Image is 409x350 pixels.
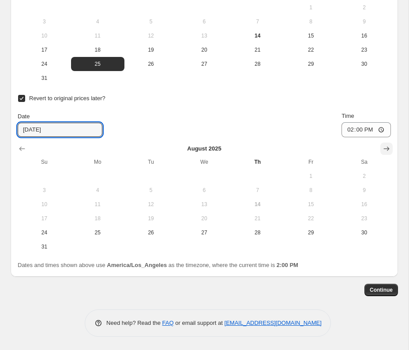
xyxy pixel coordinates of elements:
[128,32,174,39] span: 12
[341,229,387,236] span: 30
[288,158,334,166] span: Fr
[178,183,231,197] button: Wednesday August 6 2025
[181,46,228,53] span: 20
[178,29,231,43] button: Wednesday August 13 2025
[341,113,354,119] span: Time
[124,211,178,226] button: Tuesday August 19 2025
[338,0,391,15] button: Saturday August 2 2025
[231,43,284,57] button: Thursday August 21 2025
[284,57,338,71] button: Friday August 29 2025
[338,155,391,169] th: Saturday
[71,197,124,211] button: Monday August 11 2025
[75,46,121,53] span: 18
[231,226,284,240] button: Thursday August 28 2025
[21,243,68,250] span: 31
[162,320,174,326] a: FAQ
[341,18,387,25] span: 9
[338,211,391,226] button: Saturday August 23 2025
[71,183,124,197] button: Monday August 4 2025
[21,32,68,39] span: 10
[231,155,284,169] th: Thursday
[338,29,391,43] button: Saturday August 16 2025
[231,183,284,197] button: Thursday August 7 2025
[380,143,393,155] button: Show next month, September 2025
[21,75,68,82] span: 31
[75,187,121,194] span: 4
[75,229,121,236] span: 25
[288,46,334,53] span: 22
[18,57,71,71] button: Sunday August 24 2025
[106,320,162,326] span: Need help? Read the
[370,286,393,294] span: Continue
[284,211,338,226] button: Friday August 22 2025
[231,197,284,211] button: Today Thursday August 14 2025
[181,18,228,25] span: 6
[234,215,281,222] span: 21
[75,18,121,25] span: 4
[21,215,68,222] span: 17
[231,15,284,29] button: Thursday August 7 2025
[21,201,68,208] span: 10
[341,158,387,166] span: Sa
[128,215,174,222] span: 19
[288,18,334,25] span: 8
[288,201,334,208] span: 15
[128,201,174,208] span: 12
[284,155,338,169] th: Friday
[75,201,121,208] span: 11
[288,60,334,68] span: 29
[18,211,71,226] button: Sunday August 17 2025
[284,183,338,197] button: Friday August 8 2025
[71,43,124,57] button: Monday August 18 2025
[174,320,225,326] span: or email support at
[178,155,231,169] th: Wednesday
[284,226,338,240] button: Friday August 29 2025
[18,226,71,240] button: Sunday August 24 2025
[21,158,68,166] span: Su
[124,226,178,240] button: Tuesday August 26 2025
[18,123,102,137] input: 8/14/2025
[21,46,68,53] span: 17
[181,187,228,194] span: 6
[18,197,71,211] button: Sunday August 10 2025
[288,32,334,39] span: 15
[124,197,178,211] button: Tuesday August 12 2025
[18,15,71,29] button: Sunday August 3 2025
[231,57,284,71] button: Thursday August 28 2025
[124,43,178,57] button: Tuesday August 19 2025
[178,226,231,240] button: Wednesday August 27 2025
[341,60,387,68] span: 30
[181,229,228,236] span: 27
[341,201,387,208] span: 16
[338,57,391,71] button: Saturday August 30 2025
[234,229,281,236] span: 28
[341,173,387,180] span: 2
[18,43,71,57] button: Sunday August 17 2025
[284,0,338,15] button: Friday August 1 2025
[124,155,178,169] th: Tuesday
[341,122,391,137] input: 12:00
[124,183,178,197] button: Tuesday August 5 2025
[234,187,281,194] span: 7
[231,211,284,226] button: Thursday August 21 2025
[234,158,281,166] span: Th
[18,262,298,268] span: Dates and times shown above use as the timezone, where the current time is
[18,29,71,43] button: Sunday August 10 2025
[178,197,231,211] button: Wednesday August 13 2025
[128,229,174,236] span: 26
[341,46,387,53] span: 23
[234,46,281,53] span: 21
[338,15,391,29] button: Saturday August 9 2025
[181,201,228,208] span: 13
[181,60,228,68] span: 27
[338,43,391,57] button: Saturday August 23 2025
[71,29,124,43] button: Monday August 11 2025
[71,15,124,29] button: Monday August 4 2025
[234,32,281,39] span: 14
[128,18,174,25] span: 5
[178,43,231,57] button: Wednesday August 20 2025
[181,32,228,39] span: 13
[277,262,298,268] b: 2:00 PM
[21,18,68,25] span: 3
[364,284,398,296] button: Continue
